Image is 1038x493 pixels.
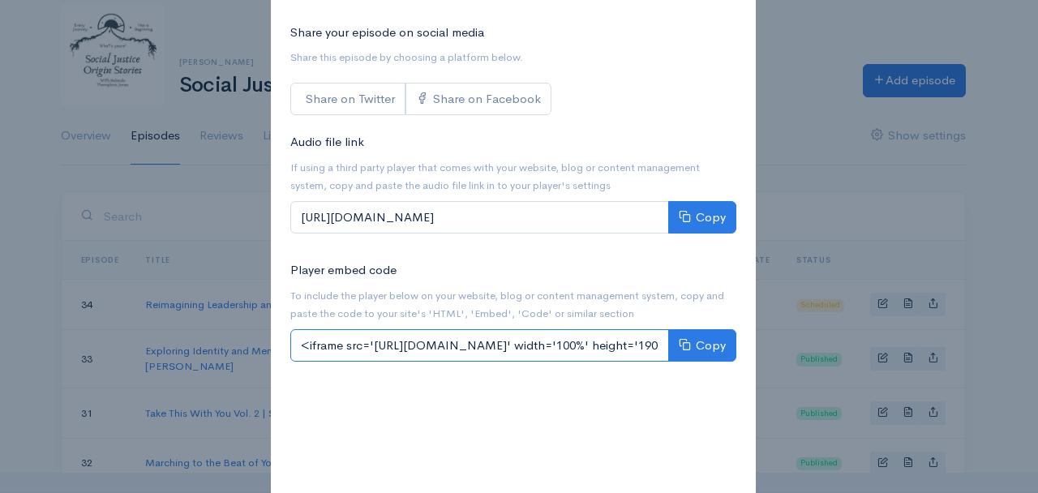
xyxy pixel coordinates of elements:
small: To include the player below on your website, blog or content management system, copy and paste th... [290,289,724,321]
div: Social sharing links [290,83,551,116]
label: Audio file link [290,133,364,152]
button: Copy [668,201,736,234]
small: If using a third party player that comes with your website, blog or content management system, co... [290,161,700,193]
input: [URL][DOMAIN_NAME] [290,201,669,234]
a: Share on Twitter [290,83,405,116]
label: Player embed code [290,261,397,280]
label: Share your episode on social media [290,24,484,42]
small: Share this episode by choosing a platform below. [290,50,523,64]
a: Share on Facebook [405,83,551,116]
button: Copy [668,329,736,362]
input: <iframe src='[URL][DOMAIN_NAME]' width='100%' height='190' frameborder='0' scrolling='no' seamles... [290,329,669,362]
